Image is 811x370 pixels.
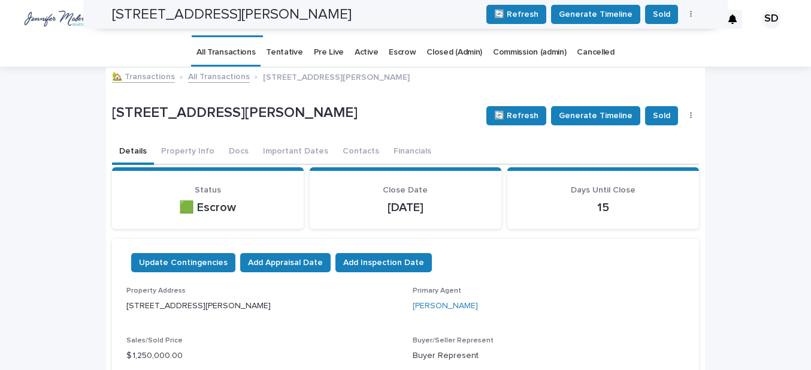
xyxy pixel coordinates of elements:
p: [STREET_ADDRESS][PERSON_NAME] [263,70,410,83]
button: Important Dates [256,140,335,165]
a: Commission (admin) [493,38,566,67]
a: Tentative [266,38,302,67]
p: 🟩 Escrow [126,200,289,215]
button: Docs [222,140,256,165]
span: Add Appraisal Date [248,257,323,269]
p: [STREET_ADDRESS][PERSON_NAME] [126,300,398,312]
span: Sold [653,110,670,122]
a: Active [355,38,378,67]
button: Details [112,140,154,165]
button: Contacts [335,140,386,165]
span: Property Address [126,287,186,294]
a: 🏡 Transactions [112,69,175,83]
span: Sales/Sold Price [126,337,183,344]
a: [PERSON_NAME] [413,300,478,312]
span: Status [195,186,221,194]
a: Escrow [389,38,416,67]
button: Update Contingencies [131,253,235,272]
button: Sold [645,106,678,125]
span: Primary Agent [413,287,461,294]
a: Closed (Admin) [426,38,482,67]
p: [STREET_ADDRESS][PERSON_NAME] [112,104,477,122]
button: Financials [386,140,438,165]
div: SD [762,10,781,29]
span: Add Inspection Date [343,257,424,269]
p: Buyer Represent [413,350,685,362]
span: Update Contingencies [139,257,228,269]
a: All Transactions [188,69,250,83]
button: Property Info [154,140,222,165]
span: Close Date [383,186,428,194]
button: Add Appraisal Date [240,253,331,272]
p: 15 [522,200,685,215]
button: Add Inspection Date [335,253,432,272]
span: Generate Timeline [559,110,633,122]
a: Pre Live [314,38,344,67]
img: wuAGYP89SDOeM5CITrc5 [24,7,87,31]
button: 🔄 Refresh [486,106,546,125]
button: Generate Timeline [551,106,640,125]
span: Buyer/Seller Represent [413,337,494,344]
span: Days Until Close [571,186,636,194]
span: 🔄 Refresh [494,110,538,122]
a: All Transactions [196,38,255,67]
a: Cancelled [577,38,614,67]
p: [DATE] [324,200,487,215]
p: $ 1,250,000.00 [126,350,398,362]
